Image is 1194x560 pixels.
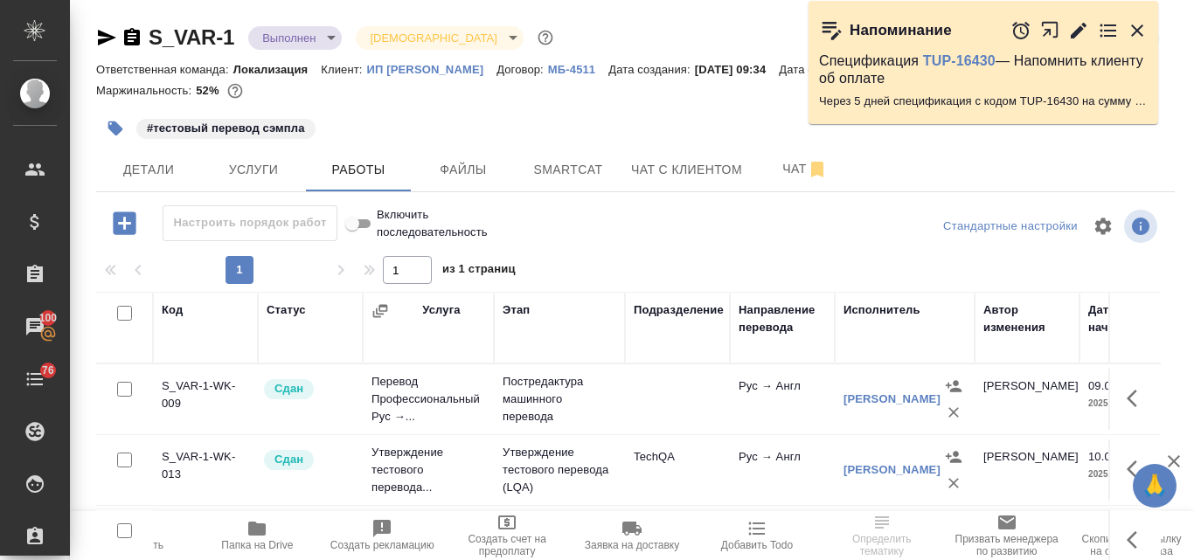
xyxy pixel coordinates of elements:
[730,369,835,430] td: Рус → Англ
[316,159,400,181] span: Работы
[941,470,967,496] button: Удалить
[248,26,342,50] div: Выполнен
[807,159,828,180] svg: Отписаться
[1088,395,1158,412] p: 2025
[739,301,826,336] div: Направление перевода
[1088,450,1121,463] p: 10.09,
[548,63,608,76] p: МБ-4511
[843,463,941,476] a: [PERSON_NAME]
[274,380,303,398] p: Сдан
[1124,210,1161,243] span: Посмотреть информацию
[257,31,321,45] button: Выполнен
[363,435,494,505] td: Утверждение тестового перевода...
[721,539,793,551] span: Добавить Todo
[221,539,293,551] span: Папка на Drive
[70,511,195,560] button: Пересчитать
[356,26,523,50] div: Выполнен
[445,511,570,560] button: Создать счет на предоплату
[96,84,196,97] p: Маржинальность:
[534,26,557,49] button: Доп статусы указывают на важность/срочность заказа
[1116,377,1158,419] button: Здесь прячутся важные кнопки
[819,52,1148,87] p: Спецификация — Напомнить клиенту об оплате
[503,373,616,425] p: Постредактура машинного перевода
[1140,467,1170,504] span: 🙏
[975,439,1079,501] td: [PERSON_NAME]
[1127,20,1148,41] button: Закрыть
[29,309,68,327] span: 100
[975,369,1079,430] td: [PERSON_NAME]
[585,539,679,551] span: Заявка на доставку
[941,399,967,425] button: Удалить
[941,373,967,399] button: Назначить
[149,25,234,49] a: S_VAR-1
[939,213,1082,240] div: split button
[442,259,516,284] span: из 1 страниц
[31,362,65,379] span: 76
[503,301,530,319] div: Этап
[367,61,497,76] a: ИП [PERSON_NAME]
[955,533,1059,557] span: Призвать менеджера по развитию
[694,511,819,560] button: Добавить Todo
[570,511,695,560] button: Заявка на доставку
[455,533,559,557] span: Создать счет на предоплату
[4,357,66,401] a: 76
[267,301,306,319] div: Статус
[195,511,320,560] button: Папка на Drive
[830,533,934,557] span: Определить тематику
[634,301,724,319] div: Подразделение
[364,31,502,45] button: [DEMOGRAPHIC_DATA]
[1088,379,1121,392] p: 09.09,
[147,120,305,137] p: #тестовый перевод сэмпла
[819,511,944,560] button: Определить тематику
[496,63,548,76] p: Договор:
[850,22,952,39] p: Напоминание
[377,206,488,241] span: Включить последовательность
[625,439,730,501] td: TechQA
[162,301,183,319] div: Код
[819,93,1148,110] p: Через 5 дней спецификация с кодом TUP-16430 на сумму 45192.72 RUB будет просрочена
[1068,20,1089,41] button: Редактировать
[96,63,233,76] p: Ответственная команда:
[1116,448,1158,490] button: Здесь прячутся важные кнопки
[224,80,246,102] button: 729.00 RUB;
[1088,301,1158,336] div: Дата начала
[262,377,354,401] div: Менеджер проверил работу исполнителя, передает ее на следующий этап
[121,27,142,48] button: Скопировать ссылку
[1088,466,1158,483] p: 2025
[944,511,1069,560] button: Призвать менеджера по развитию
[330,539,434,551] span: Создать рекламацию
[730,439,835,501] td: Рус → Англ
[212,159,295,181] span: Услуги
[1082,205,1124,247] span: Настроить таблицу
[4,305,66,349] a: 100
[923,53,996,68] a: TUP-16430
[1069,511,1194,560] button: Скопировать ссылку на оценку заказа
[695,63,780,76] p: [DATE] 09:34
[367,63,497,76] p: ИП [PERSON_NAME]
[763,158,847,180] span: Чат
[262,448,354,472] div: Менеджер проверил работу исполнителя, передает ее на следующий этап
[101,205,149,241] button: Добавить работу
[843,392,941,405] a: [PERSON_NAME]
[233,63,322,76] p: Локализация
[153,369,258,430] td: S_VAR-1-WK-009
[1133,464,1177,508] button: 🙏
[1079,533,1184,557] span: Скопировать ссылку на оценку заказа
[421,159,505,181] span: Файлы
[843,301,920,319] div: Исполнитель
[96,109,135,148] button: Добавить тэг
[320,511,445,560] button: Создать рекламацию
[135,120,317,135] span: тестовый перевод сэмпла
[1098,20,1119,41] button: Перейти в todo
[153,439,258,501] td: S_VAR-1-WK-013
[1040,11,1060,49] button: Открыть в новой вкладке
[107,159,191,181] span: Детали
[1010,20,1031,41] button: Отложить
[608,63,694,76] p: Дата создания:
[983,301,1071,336] div: Автор изменения
[96,27,117,48] button: Скопировать ссылку для ЯМессенджера
[526,159,610,181] span: Smartcat
[548,61,608,76] a: МБ-4511
[196,84,223,97] p: 52%
[779,63,846,76] p: Дата сдачи:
